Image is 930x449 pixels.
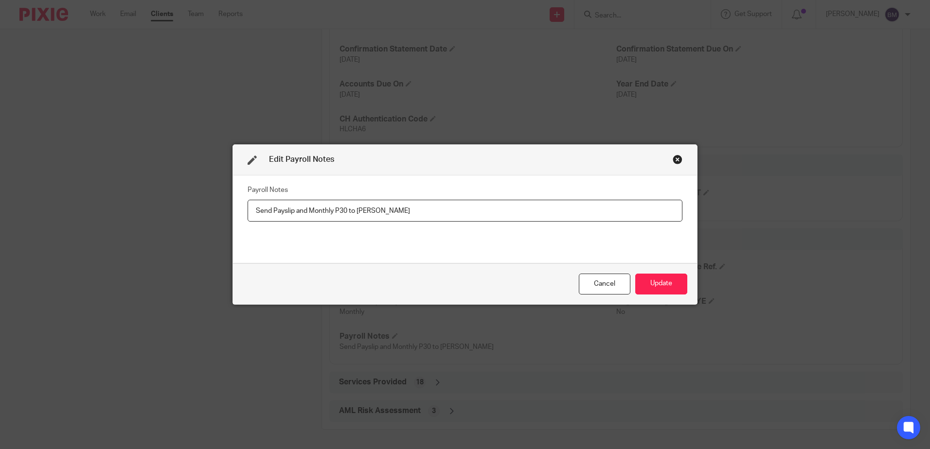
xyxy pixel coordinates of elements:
[635,274,687,294] button: Update
[673,155,682,164] div: Close this dialog window
[579,274,630,294] div: Close this dialog window
[248,185,288,195] label: Payroll Notes
[269,155,334,163] span: Edit Payroll Notes
[248,200,682,222] input: Payroll Notes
